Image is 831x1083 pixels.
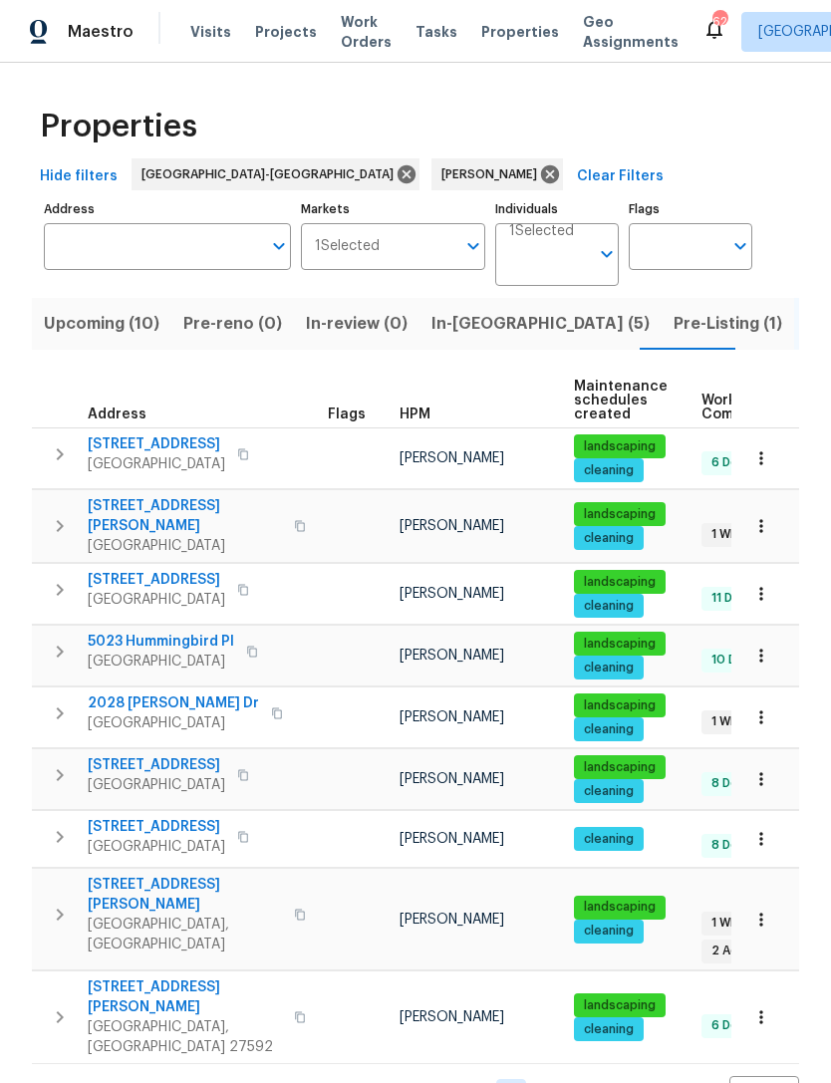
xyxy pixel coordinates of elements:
[576,660,642,677] span: cleaning
[88,977,282,1017] span: [STREET_ADDRESS][PERSON_NAME]
[400,832,504,846] span: [PERSON_NAME]
[88,837,225,857] span: [GEOGRAPHIC_DATA]
[132,158,419,190] div: [GEOGRAPHIC_DATA]-[GEOGRAPHIC_DATA]
[301,203,486,215] label: Markets
[569,158,672,195] button: Clear Filters
[44,310,159,338] span: Upcoming (10)
[703,454,761,471] span: 6 Done
[703,652,767,669] span: 10 Done
[441,164,545,184] span: [PERSON_NAME]
[400,407,430,421] span: HPM
[576,759,664,776] span: landscaping
[576,530,642,547] span: cleaning
[459,232,487,260] button: Open
[674,310,782,338] span: Pre-Listing (1)
[703,526,748,543] span: 1 WIP
[576,506,664,523] span: landscaping
[576,574,664,591] span: landscaping
[88,632,234,652] span: 5023 Hummingbird Pl
[190,22,231,42] span: Visits
[88,570,225,590] span: [STREET_ADDRESS]
[576,923,642,940] span: cleaning
[88,652,234,672] span: [GEOGRAPHIC_DATA]
[701,394,827,421] span: Work Order Completion
[415,25,457,39] span: Tasks
[703,713,748,730] span: 1 WIP
[726,232,754,260] button: Open
[400,519,504,533] span: [PERSON_NAME]
[576,783,642,800] span: cleaning
[576,636,664,653] span: landscaping
[88,536,282,556] span: [GEOGRAPHIC_DATA]
[703,915,748,932] span: 1 WIP
[400,710,504,724] span: [PERSON_NAME]
[431,310,650,338] span: In-[GEOGRAPHIC_DATA] (5)
[593,240,621,268] button: Open
[583,12,679,52] span: Geo Assignments
[255,22,317,42] span: Projects
[576,438,664,455] span: landscaping
[88,407,146,421] span: Address
[712,12,726,32] div: 62
[703,943,790,959] span: 2 Accepted
[576,462,642,479] span: cleaning
[431,158,563,190] div: [PERSON_NAME]
[703,775,761,792] span: 8 Done
[629,203,752,215] label: Flags
[183,310,282,338] span: Pre-reno (0)
[400,649,504,663] span: [PERSON_NAME]
[481,22,559,42] span: Properties
[576,997,664,1014] span: landscaping
[341,12,392,52] span: Work Orders
[400,587,504,601] span: [PERSON_NAME]
[40,164,118,189] span: Hide filters
[68,22,134,42] span: Maestro
[703,837,761,854] span: 8 Done
[265,232,293,260] button: Open
[703,1017,761,1034] span: 6 Done
[88,915,282,954] span: [GEOGRAPHIC_DATA], [GEOGRAPHIC_DATA]
[315,238,380,255] span: 1 Selected
[495,203,619,215] label: Individuals
[400,1010,504,1024] span: [PERSON_NAME]
[576,598,642,615] span: cleaning
[306,310,408,338] span: In-review (0)
[88,693,259,713] span: 2028 [PERSON_NAME] Dr
[32,158,126,195] button: Hide filters
[88,713,259,733] span: [GEOGRAPHIC_DATA]
[576,1021,642,1038] span: cleaning
[88,1017,282,1057] span: [GEOGRAPHIC_DATA], [GEOGRAPHIC_DATA] 27592
[400,451,504,465] span: [PERSON_NAME]
[88,434,225,454] span: [STREET_ADDRESS]
[576,721,642,738] span: cleaning
[577,164,664,189] span: Clear Filters
[88,755,225,775] span: [STREET_ADDRESS]
[328,407,366,421] span: Flags
[88,817,225,837] span: [STREET_ADDRESS]
[88,590,225,610] span: [GEOGRAPHIC_DATA]
[88,496,282,536] span: [STREET_ADDRESS][PERSON_NAME]
[576,697,664,714] span: landscaping
[88,875,282,915] span: [STREET_ADDRESS][PERSON_NAME]
[703,590,763,607] span: 11 Done
[88,454,225,474] span: [GEOGRAPHIC_DATA]
[509,223,574,240] span: 1 Selected
[88,775,225,795] span: [GEOGRAPHIC_DATA]
[576,831,642,848] span: cleaning
[141,164,402,184] span: [GEOGRAPHIC_DATA]-[GEOGRAPHIC_DATA]
[400,772,504,786] span: [PERSON_NAME]
[576,899,664,916] span: landscaping
[400,913,504,927] span: [PERSON_NAME]
[40,117,197,136] span: Properties
[44,203,291,215] label: Address
[574,380,668,421] span: Maintenance schedules created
